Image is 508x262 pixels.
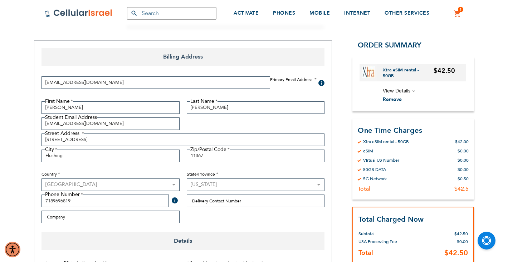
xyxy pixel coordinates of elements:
div: Xtra eSIM rental - 50GB [363,139,409,145]
span: Billing Address [41,48,324,66]
span: $42.50 [454,231,468,237]
span: ACTIVATE [234,10,259,16]
span: INTERNET [344,10,370,16]
div: Total [358,185,370,192]
span: OTHER SERVICES [385,10,429,16]
span: $0.00 [457,239,468,245]
span: Remove [383,96,402,103]
div: $0.50 [458,176,469,182]
div: 50GB DATA [363,167,386,172]
span: $42.50 [444,248,468,258]
a: 1 [454,10,461,18]
th: Subtotal [358,225,414,238]
span: MOBILE [309,10,330,16]
img: Xtra eSIM rental - 50GB [362,66,375,78]
img: Cellular Israel Logo [45,9,113,17]
span: Order Summary [358,40,421,50]
h3: One Time Charges [358,126,469,135]
div: eSIM [363,148,373,154]
span: 1 [459,7,462,12]
div: $0.00 [458,148,469,154]
input: Search [127,7,216,20]
div: $0.00 [458,167,469,172]
div: Virtual US Number [363,157,399,163]
strong: Total [358,248,373,257]
div: 5G Network [363,176,387,182]
div: $42.5 [454,185,469,192]
div: $42.00 [455,139,469,145]
div: $0.00 [458,157,469,163]
div: Accessibility Menu [5,242,20,257]
strong: Total Charged Now [358,215,424,224]
a: Xtra eSIM rental - 50GB [383,67,434,79]
span: Details [41,232,324,250]
span: PHONES [273,10,295,16]
span: USA Processing Fee [358,239,397,245]
span: $42.50 [434,66,455,75]
span: View Details [383,87,410,94]
span: Primary Email Address [270,77,312,82]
